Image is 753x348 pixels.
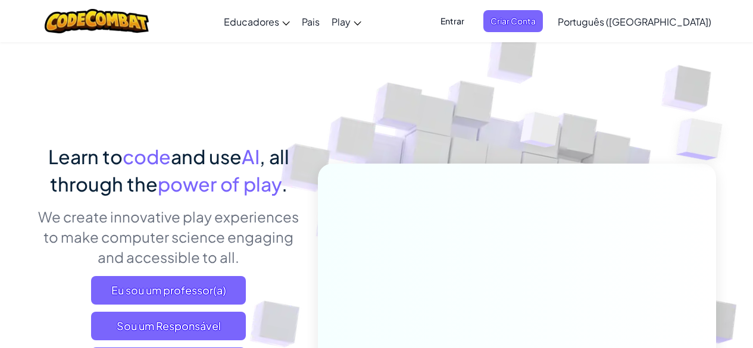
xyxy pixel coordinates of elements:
[483,10,543,32] button: Criar Conta
[552,5,717,37] a: Português ([GEOGRAPHIC_DATA])
[91,312,246,340] a: Sou um Responsável
[558,15,711,28] span: Português ([GEOGRAPHIC_DATA])
[123,145,171,168] span: code
[45,9,149,33] img: CodeCombat logo
[224,15,279,28] span: Educadores
[38,206,300,267] p: We create innovative play experiences to make computer science engaging and accessible to all.
[498,89,583,177] img: Overlap cubes
[326,5,367,37] a: Play
[158,172,282,196] span: power of play
[242,145,260,168] span: AI
[332,15,351,28] span: Play
[91,276,246,305] a: Eu sou um professor(a)
[296,5,326,37] a: Pais
[171,145,242,168] span: and use
[218,5,296,37] a: Educadores
[433,10,471,32] button: Entrar
[282,172,288,196] span: .
[48,145,123,168] span: Learn to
